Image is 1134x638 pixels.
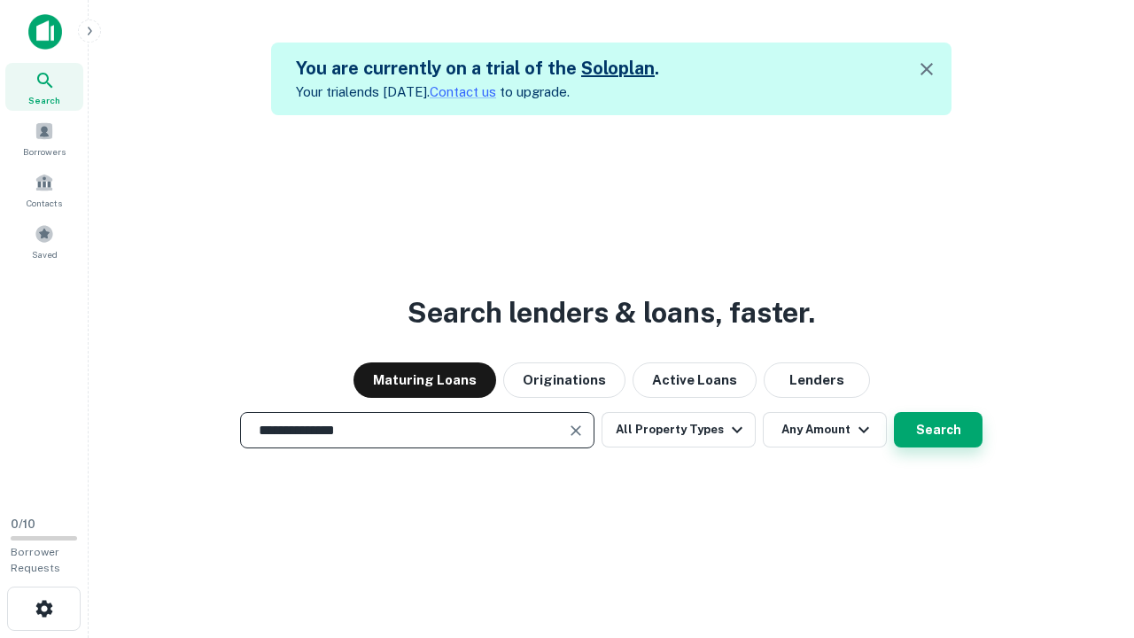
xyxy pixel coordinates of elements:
[296,82,659,103] p: Your trial ends [DATE]. to upgrade.
[11,546,60,574] span: Borrower Requests
[353,362,496,398] button: Maturing Loans
[563,418,588,443] button: Clear
[28,14,62,50] img: capitalize-icon.png
[408,292,815,334] h3: Search lenders & loans, faster.
[32,247,58,261] span: Saved
[602,412,756,447] button: All Property Types
[503,362,625,398] button: Originations
[5,63,83,111] a: Search
[23,144,66,159] span: Borrowers
[430,84,496,99] a: Contact us
[28,93,60,107] span: Search
[763,412,887,447] button: Any Amount
[11,517,35,531] span: 0 / 10
[5,166,83,214] a: Contacts
[633,362,757,398] button: Active Loans
[1045,496,1134,581] iframe: Chat Widget
[27,196,62,210] span: Contacts
[5,114,83,162] a: Borrowers
[296,55,659,82] h5: You are currently on a trial of the .
[894,412,983,447] button: Search
[5,217,83,265] a: Saved
[581,58,655,79] a: Soloplan
[764,362,870,398] button: Lenders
